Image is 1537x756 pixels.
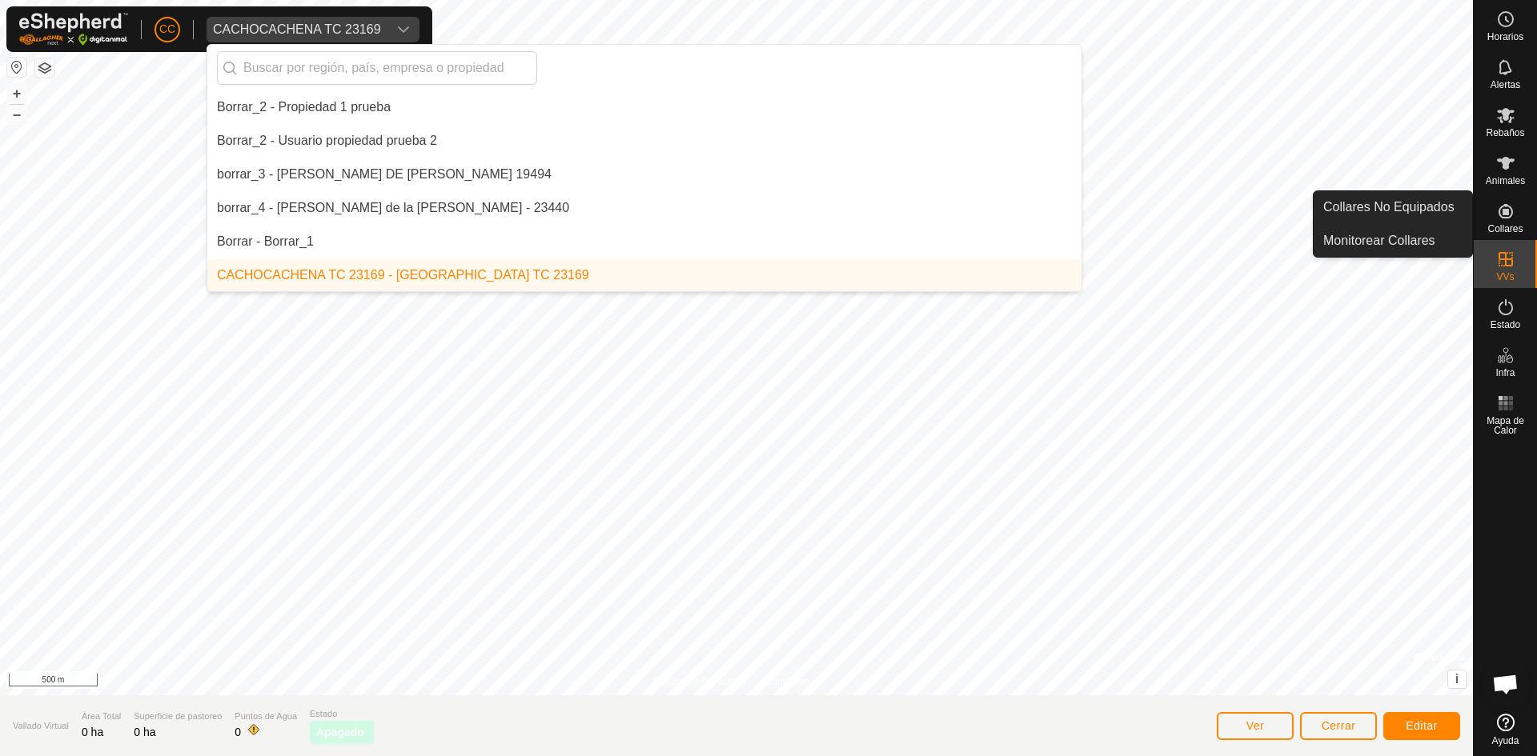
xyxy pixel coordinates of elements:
[217,232,314,251] div: Borrar - Borrar_1
[654,674,746,689] a: Política de Privacidad
[1496,272,1514,282] span: VVs
[1478,416,1533,435] span: Mapa de Calor
[1492,736,1519,746] span: Ayuda
[1482,660,1530,708] div: Chat abierto
[1217,712,1294,740] button: Ver
[1487,32,1523,42] span: Horarios
[1486,176,1525,186] span: Animales
[1495,368,1515,378] span: Infra
[1491,80,1520,90] span: Alertas
[235,726,241,738] span: 0
[1323,198,1455,217] span: Collares No Equipados
[1455,672,1459,686] span: i
[217,165,552,184] div: borrar_3 - [PERSON_NAME] DE [PERSON_NAME] 19494
[207,192,1082,224] li: Maximiliano de la Iglesia Garcia - 23440
[207,17,387,42] span: CACHOCACHENA TC 23169
[7,58,26,77] button: Restablecer Mapa
[217,198,569,218] div: borrar_4 - [PERSON_NAME] de la [PERSON_NAME] - 23440
[82,710,121,723] span: Área Total
[1474,707,1537,752] a: Ayuda
[213,23,381,36] div: CACHOCACHENA TC 23169
[387,17,419,42] div: dropdown trigger
[1323,231,1435,250] span: Monitorear Collares
[207,125,1082,157] li: Usuario propiedad prueba 2
[159,21,175,38] span: CC
[7,105,26,124] button: –
[1487,224,1523,234] span: Collares
[207,226,1082,258] li: Borrar_1
[1486,128,1524,138] span: Rebaños
[82,726,103,738] span: 0 ha
[1314,225,1472,257] a: Monitorear Collares
[134,710,222,723] span: Superficie de pastoreo
[1322,719,1356,732] span: Cerrar
[310,707,374,721] span: Estado
[35,58,54,78] button: Capas del Mapa
[1300,712,1377,740] button: Cerrar
[1448,670,1466,688] button: i
[134,726,155,738] span: 0 ha
[1246,719,1265,732] span: Ver
[765,674,819,689] a: Contáctenos
[1383,712,1460,740] button: Editar
[207,158,1082,190] li: ISIDORA DE JESUS VICENTE 19494
[7,84,26,103] button: +
[1406,719,1438,732] span: Editar
[217,131,437,150] div: Borrar_2 - Usuario propiedad prueba 2
[1491,320,1520,330] span: Estado
[217,266,589,285] div: CACHOCACHENA TC 23169 - [GEOGRAPHIC_DATA] TC 23169
[13,719,69,733] span: Vallado Virtual
[1314,191,1472,223] a: Collares No Equipados
[316,724,364,741] span: Apagado
[217,98,391,117] div: Borrar_2 - Propiedad 1 prueba
[19,13,128,46] img: Logo Gallagher
[235,710,297,723] span: Puntos de Agua
[207,259,1082,291] li: CACHOCACHENA TC 23169
[217,51,537,85] input: Buscar por región, país, empresa o propiedad
[207,91,1082,123] li: Propiedad 1 prueba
